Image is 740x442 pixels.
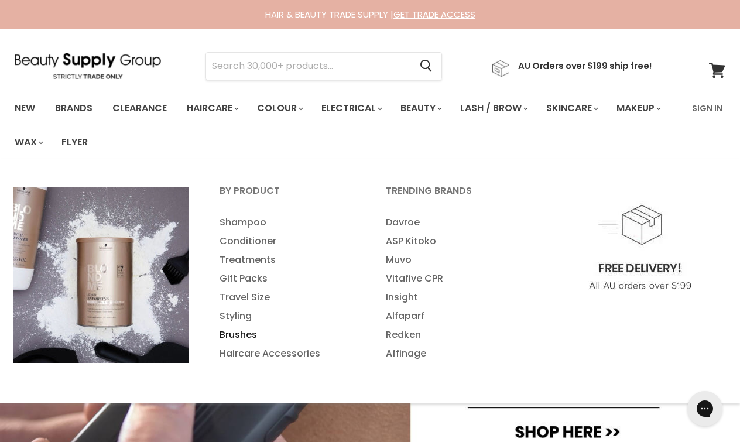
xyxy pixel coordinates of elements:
form: Product [205,52,442,80]
a: Clearance [104,96,176,121]
a: GET TRADE ACCESS [393,8,475,20]
ul: Main menu [205,213,369,363]
a: Shampoo [205,213,369,232]
a: Treatments [205,251,369,269]
a: Styling [205,307,369,325]
a: Brushes [205,325,369,344]
a: ASP Kitoko [371,232,535,251]
a: Haircare Accessories [205,344,369,363]
a: Lash / Brow [451,96,535,121]
a: Alfaparf [371,307,535,325]
a: Skincare [537,96,605,121]
a: Insight [371,288,535,307]
a: Wax [6,130,50,155]
a: Davroe [371,213,535,232]
input: Search [206,53,410,80]
a: Conditioner [205,232,369,251]
a: By Product [205,181,369,211]
iframe: Gorgias live chat messenger [681,387,728,430]
a: Redken [371,325,535,344]
a: Beauty [392,96,449,121]
a: Sign In [685,96,729,121]
a: Travel Size [205,288,369,307]
a: Colour [248,96,310,121]
a: Affinage [371,344,535,363]
a: Muvo [371,251,535,269]
a: Flyer [53,130,97,155]
a: Gift Packs [205,269,369,288]
a: Electrical [313,96,389,121]
a: Makeup [608,96,668,121]
ul: Main menu [371,213,535,363]
button: Search [410,53,441,80]
ul: Main menu [6,91,685,159]
a: New [6,96,44,121]
a: Trending Brands [371,181,535,211]
a: Vitafive CPR [371,269,535,288]
a: Brands [46,96,101,121]
a: Haircare [178,96,246,121]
